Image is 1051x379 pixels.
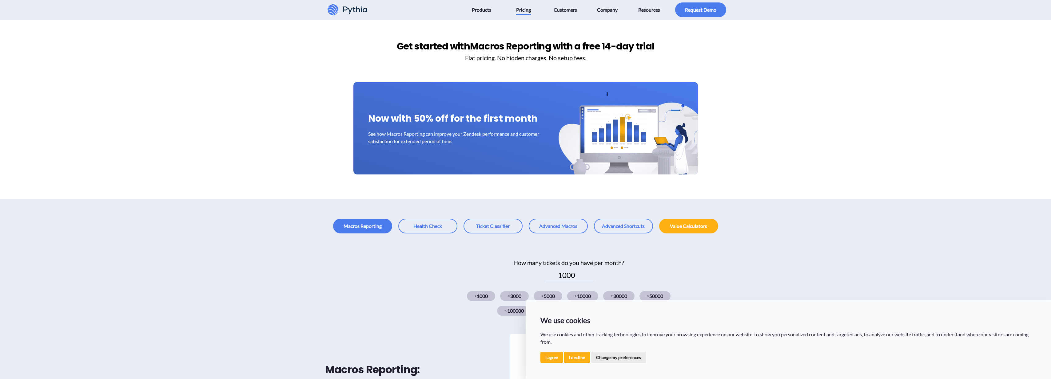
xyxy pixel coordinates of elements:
[540,315,1037,326] p: We use cookies
[567,291,599,301] div: 10000
[467,291,496,301] div: 1000
[647,293,649,299] span: ≤
[534,291,562,301] div: 5000
[603,291,635,301] div: 30000
[448,258,689,267] div: How many tickets do you have per month?
[564,352,590,363] button: I decline
[540,352,563,363] button: I agree
[508,293,510,299] span: ≤
[597,5,618,15] span: Company
[611,293,613,299] span: ≤
[591,352,646,363] button: Change my preferences
[497,306,531,316] div: 100000
[638,5,660,15] span: Resources
[474,293,476,299] span: ≤
[516,5,531,15] span: Pricing
[368,130,545,145] p: See how Macros Reporting can improve your Zendesk performance and customer satisfaction for exten...
[639,291,671,301] div: 50000
[554,5,577,15] span: Customers
[504,308,507,314] span: ≤
[540,331,1037,346] p: We use cookies and other tracking technologies to improve your browsing experience on our website...
[525,349,614,363] h2: Pay as you go
[368,111,683,125] h1: Now with 50% off for the first month
[472,5,491,15] span: Products
[543,82,727,220] img: Macros Reporting Discount Banner
[541,293,543,299] span: ≤
[575,293,577,299] span: ≤
[500,291,529,301] div: 3000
